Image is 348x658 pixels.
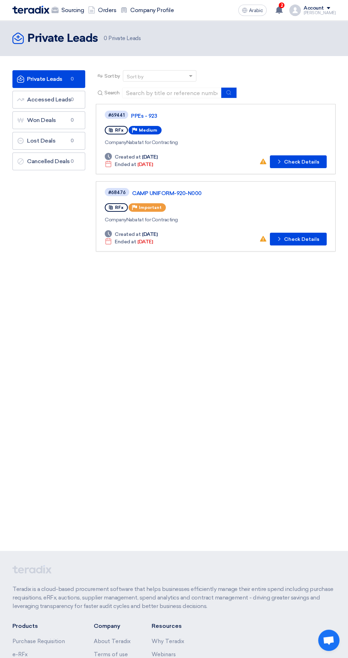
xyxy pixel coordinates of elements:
[71,138,74,143] font: 0
[94,623,120,629] font: Company
[238,5,267,16] button: Arabic
[152,623,182,629] font: Resources
[108,190,126,195] div: #68476
[139,128,157,133] span: Medium
[12,638,65,645] a: Purchase Requisition
[281,3,283,8] font: 2
[304,11,336,15] font: [PERSON_NAME]
[71,76,74,82] font: 0
[115,238,136,245] span: Ended at
[12,132,85,150] a: Lost Deals0
[304,5,324,11] font: Account
[270,155,327,168] button: Check Details
[27,33,98,44] font: Private Leads
[12,111,85,129] a: Won Deals0
[12,623,38,629] font: Products
[132,190,310,197] a: CAMP UNIFORM-920-N000
[27,158,70,165] font: Cancelled Deals
[27,137,55,144] font: Lost Deals
[105,161,153,168] div: [DATE]
[249,7,263,13] font: Arabic
[139,205,162,210] span: Important
[105,217,126,223] span: Company
[105,216,327,223] div: Nabatat for Contracting
[71,159,74,164] font: 0
[105,139,327,146] div: Nabatat for Contracting
[122,88,222,98] input: Search by title or reference number
[94,651,128,658] a: Terms of use
[12,70,85,88] a: Private Leads0
[115,231,141,238] span: Created at
[71,117,74,123] font: 0
[12,153,85,170] a: Cancelled Deals0
[105,139,126,145] span: Company
[115,161,136,168] span: Ended at
[12,6,49,14] img: Teradix logo
[49,2,86,18] a: Sourcing
[98,7,116,13] font: Orders
[127,74,143,80] font: Sort by
[131,113,309,119] a: PPEs - 923
[86,2,118,18] a: Orders
[27,76,62,82] font: Private Leads
[108,113,125,117] div: #69441
[105,238,153,245] div: [DATE]
[115,128,124,133] span: RFx
[61,7,84,13] font: Sourcing
[27,96,71,103] font: Accessed Leads
[105,231,157,238] div: [DATE]
[27,117,56,123] font: Won Deals
[12,91,85,109] a: Accessed Leads0
[12,651,28,658] a: e-RFx
[152,638,184,645] a: Why Teradix
[318,630,339,651] a: Open chat
[270,233,327,245] button: Check Details
[71,97,74,102] font: 0
[289,5,301,16] img: profile_test.png
[115,205,124,210] span: RFx
[152,651,176,658] a: Webinars
[130,7,174,13] font: Company Profile
[115,153,141,161] span: Created at
[94,638,131,645] a: About Teradix
[104,90,119,96] font: Search
[104,73,120,79] font: Sort by
[105,153,157,161] div: [DATE]
[12,586,333,609] font: Teradix is ​​a cloud-based procurement software that helps businesses efficiently manage their en...
[108,35,141,42] font: Private Leads
[104,35,107,42] font: 0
